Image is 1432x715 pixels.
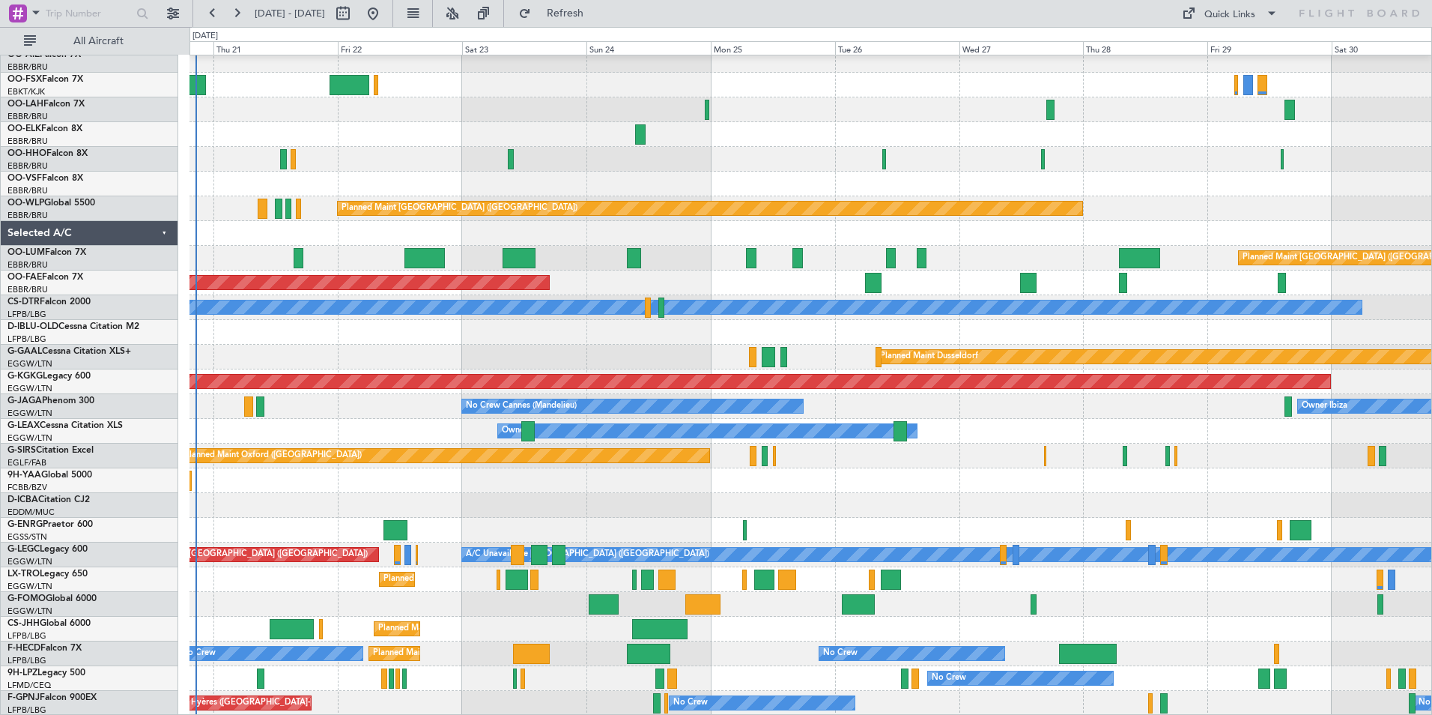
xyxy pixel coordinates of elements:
div: A/C Unavailable [GEOGRAPHIC_DATA] ([GEOGRAPHIC_DATA]) [466,543,709,566]
button: All Aircraft [16,29,163,53]
a: EDDM/MUC [7,507,55,518]
a: EGGW/LTN [7,383,52,394]
a: EGGW/LTN [7,358,52,369]
span: G-KGKG [7,372,43,381]
div: No Crew [823,642,858,665]
a: EBBR/BRU [7,136,48,147]
a: G-LEAXCessna Citation XLS [7,421,123,430]
a: EGSS/STN [7,531,47,543]
span: [DATE] - [DATE] [255,7,325,20]
a: G-FOMOGlobal 6000 [7,594,97,603]
div: Quick Links [1204,7,1255,22]
span: All Aircraft [39,36,158,46]
span: LX-TRO [7,570,40,579]
span: OO-WLP [7,199,44,208]
div: Mon 25 [711,41,835,55]
span: CS-JHH [7,619,40,628]
a: G-ENRGPraetor 600 [7,520,93,529]
div: Sat 23 [462,41,586,55]
span: OO-ELK [7,124,41,133]
a: EGGW/LTN [7,581,52,592]
a: LFPB/LBG [7,630,46,642]
span: D-IBLU-OLD [7,322,58,331]
span: 9H-YAA [7,471,41,480]
div: Fri 22 [338,41,462,55]
div: AOG Maint Hyères ([GEOGRAPHIC_DATA]-[GEOGRAPHIC_DATA]) [145,692,398,714]
a: OO-LAHFalcon 7X [7,100,85,109]
span: G-SIRS [7,446,36,455]
a: 9H-LPZLegacy 500 [7,669,85,678]
div: No Crew [673,692,708,714]
span: OO-LUM [7,248,45,257]
div: Planned Maint [GEOGRAPHIC_DATA] ([GEOGRAPHIC_DATA]) [132,543,368,566]
a: OO-LUMFalcon 7X [7,248,86,257]
a: EBBR/BRU [7,111,48,122]
a: FCBB/BZV [7,482,47,493]
span: G-GAAL [7,347,42,356]
span: G-FOMO [7,594,46,603]
div: No Crew [932,667,966,690]
div: Planned Maint [GEOGRAPHIC_DATA] ([GEOGRAPHIC_DATA]) [383,568,619,591]
div: Planned Maint [GEOGRAPHIC_DATA] ([GEOGRAPHIC_DATA]) [378,618,614,640]
a: OO-ELKFalcon 8X [7,124,82,133]
a: EBKT/KJK [7,86,45,97]
a: G-LEGCLegacy 600 [7,545,88,554]
button: Quick Links [1174,1,1285,25]
span: F-GPNJ [7,693,40,702]
span: CS-DTR [7,298,40,307]
a: EGGW/LTN [7,556,52,567]
span: G-JAGA [7,396,42,405]
a: G-KGKGLegacy 600 [7,372,91,381]
span: 9H-LPZ [7,669,37,678]
a: EBBR/BRU [7,210,48,221]
a: LFPB/LBG [7,334,46,345]
span: Refresh [534,8,597,19]
a: D-ICBACitation CJ2 [7,495,90,504]
a: EBBR/BRU [7,259,48,271]
a: OO-HHOFalcon 8X [7,149,88,158]
a: G-JAGAPhenom 300 [7,396,94,405]
input: Trip Number [46,2,132,25]
a: G-SIRSCitation Excel [7,446,94,455]
span: OO-VSF [7,174,42,183]
div: Owner [502,420,527,442]
span: OO-FAE [7,273,42,282]
a: EBBR/BRU [7,61,48,73]
a: EGGW/LTN [7,606,52,617]
span: OO-LAH [7,100,43,109]
a: CS-JHHGlobal 6000 [7,619,91,628]
a: F-GPNJFalcon 900EX [7,693,97,702]
span: G-ENRG [7,520,43,529]
div: Fri 29 [1207,41,1332,55]
div: Planned Maint Dusseldorf [880,346,978,368]
span: D-ICBA [7,495,38,504]
a: OO-VSFFalcon 8X [7,174,83,183]
div: [DATE] [192,30,218,43]
div: Unplanned Maint Oxford ([GEOGRAPHIC_DATA]) [174,444,362,467]
a: LFMD/CEQ [7,680,51,691]
div: No Crew Cannes (Mandelieu) [466,395,577,417]
div: Thu 21 [213,41,338,55]
a: F-HECDFalcon 7X [7,644,82,653]
a: OO-FAEFalcon 7X [7,273,83,282]
div: Tue 26 [835,41,959,55]
a: EGGW/LTN [7,432,52,444]
div: Planned Maint [GEOGRAPHIC_DATA] ([GEOGRAPHIC_DATA]) [342,197,577,220]
span: G-LEAX [7,421,40,430]
div: Planned Maint [GEOGRAPHIC_DATA] ([GEOGRAPHIC_DATA]) [373,642,609,665]
div: Thu 28 [1083,41,1207,55]
a: EBBR/BRU [7,284,48,295]
a: 9H-YAAGlobal 5000 [7,471,92,480]
div: Sun 24 [586,41,711,55]
a: OO-WLPGlobal 5500 [7,199,95,208]
a: EBBR/BRU [7,185,48,196]
div: Owner Ibiza [1302,395,1347,417]
div: No Crew [181,642,216,665]
div: Wed 27 [959,41,1084,55]
a: CS-DTRFalcon 2000 [7,298,91,307]
button: Refresh [512,1,601,25]
span: G-LEGC [7,545,40,554]
a: LFPB/LBG [7,655,46,666]
a: LX-TROLegacy 650 [7,570,88,579]
a: D-IBLU-OLDCessna Citation M2 [7,322,139,331]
